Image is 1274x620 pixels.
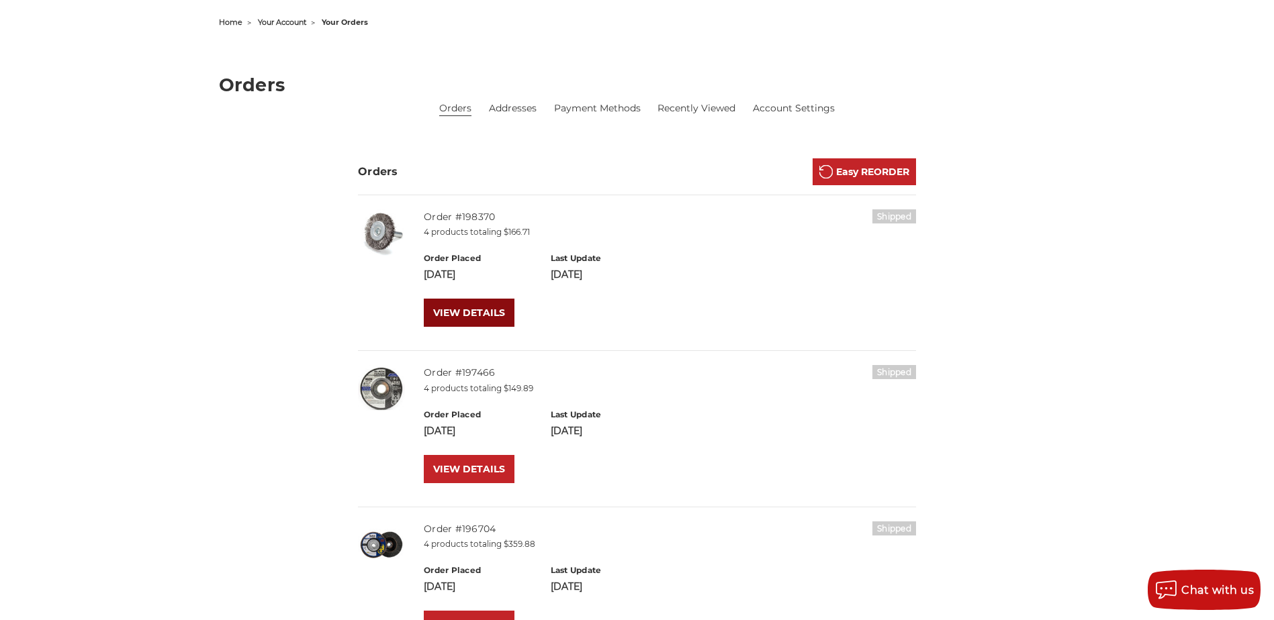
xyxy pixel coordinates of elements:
[489,101,537,115] a: Addresses
[219,17,242,27] a: home
[554,101,641,115] a: Payment Methods
[753,101,835,115] a: Account Settings
[424,252,536,264] h6: Order Placed
[219,76,1056,94] h1: Orders
[424,268,455,280] span: [DATE]
[358,521,405,568] img: high density flap disc with screw hub
[424,226,916,238] p: 4 products totaling $166.71
[424,564,536,576] h6: Order Placed
[424,580,455,592] span: [DATE]
[439,101,471,116] li: Orders
[424,455,514,483] a: VIEW DETAILS
[358,365,405,412] img: BHA grinding wheels for 4.5 inch angle grinder
[424,366,495,378] a: Order #197466
[424,538,916,550] p: 4 products totaling $359.88
[551,252,663,264] h6: Last Update
[551,409,663,421] h6: Last Update
[424,211,495,223] a: Order #198370
[1148,570,1261,610] button: Chat with us
[872,365,916,379] h6: Shipped
[358,209,405,256] img: Crimped Wire Wheel with Shank
[424,382,916,395] p: 4 products totaling $149.89
[424,299,514,327] a: VIEW DETAILS
[657,101,735,115] a: Recently Viewed
[424,409,536,421] h6: Order Placed
[551,564,663,576] h6: Last Update
[872,209,916,223] h6: Shipped
[322,17,368,27] span: your orders
[551,580,582,592] span: [DATE]
[424,425,455,437] span: [DATE]
[551,268,582,280] span: [DATE]
[258,17,306,27] a: your account
[424,523,496,535] a: Order #196704
[358,164,398,180] h3: Orders
[551,425,582,437] span: [DATE]
[1181,584,1254,597] span: Chat with us
[872,521,916,535] h6: Shipped
[813,158,916,185] a: Easy REORDER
